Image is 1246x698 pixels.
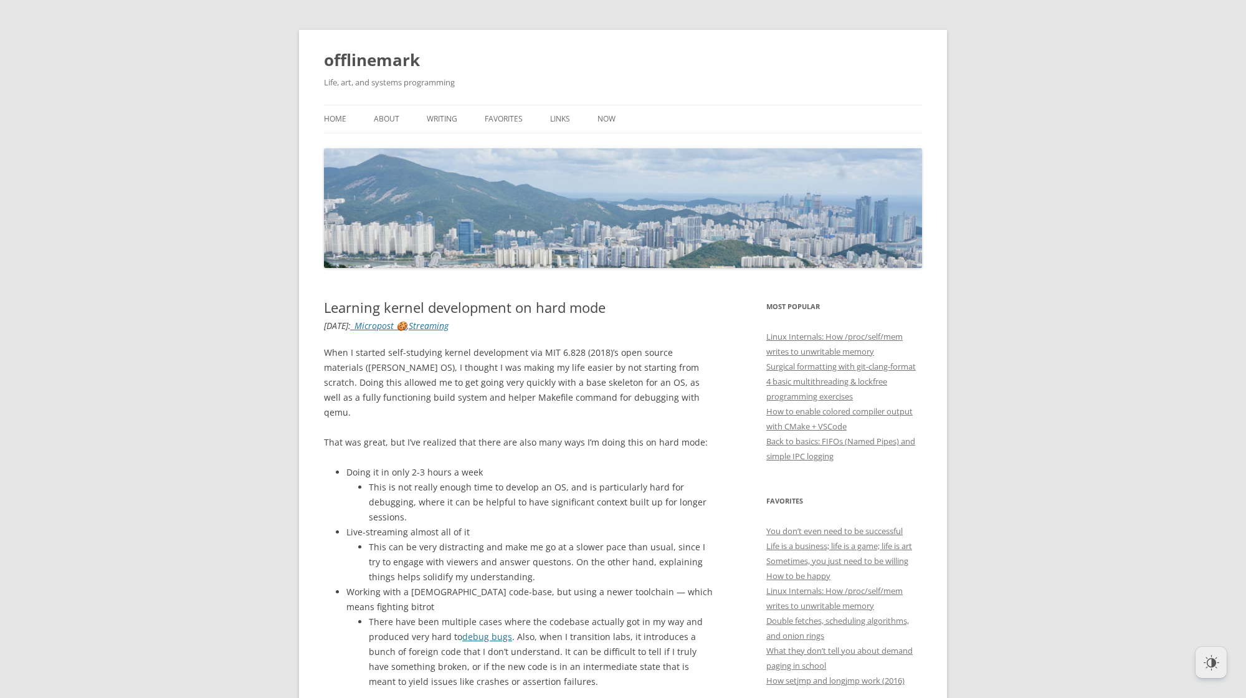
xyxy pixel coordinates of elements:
[346,525,713,585] li: Live-streaming almost all of it
[766,615,909,641] a: Double fetches, scheduling algorithms, and onion rings
[550,105,570,133] a: Links
[485,105,523,133] a: Favorites
[324,148,922,268] img: offlinemark
[369,480,713,525] li: This is not really enough time to develop an OS, and is particularly hard for debugging, where it...
[766,675,905,686] a: How setjmp and longjmp work (2016)
[369,540,713,585] li: This can be very distracting and make me go at a slower pace than usual, since I try to engage wi...
[766,570,830,581] a: How to be happy
[597,105,616,133] a: Now
[766,406,913,432] a: How to enable colored compiler output with CMake + VSCode
[324,435,713,450] p: That was great, but I’ve realized that there are also many ways I’m doing this on hard mode:
[766,525,903,537] a: You don’t even need to be successful
[351,320,407,332] a: _Micropost 🍪
[766,361,916,372] a: Surgical formatting with git-clang-format
[409,320,449,332] a: Streaming
[766,555,908,567] a: Sometimes, you just need to be willing
[766,376,887,402] a: 4 basic multithreading & lockfree programming exercises
[766,331,903,357] a: Linux Internals: How /proc/self/mem writes to unwritable memory
[346,465,713,525] li: Doing it in only 2-3 hours a week
[766,585,903,611] a: Linux Internals: How /proc/self/mem writes to unwritable memory
[462,631,512,643] a: debug bugs
[324,105,346,133] a: Home
[427,105,457,133] a: Writing
[766,436,915,462] a: Back to basics: FIFOs (Named Pipes) and simple IPC logging
[324,345,713,420] p: When I started self-studying kernel development via MIT 6.828 (2018)’s open source materials ([PE...
[324,320,348,332] time: [DATE]
[324,320,449,332] i: : ,
[324,75,922,90] h2: Life, art, and systems programming
[324,299,713,315] h1: Learning kernel development on hard mode
[766,540,912,552] a: Life is a business; life is a game; life is art
[766,494,922,509] h3: Favorites
[374,105,399,133] a: About
[766,299,922,314] h3: Most Popular
[766,645,913,671] a: What they don’t tell you about demand paging in school
[324,45,420,75] a: offlinemark
[346,585,713,689] li: Working with a [DEMOGRAPHIC_DATA] code-base, but using a newer toolchain — which means fighting b...
[369,614,713,689] li: There have been multiple cases where the codebase actually got in my way and produced very hard t...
